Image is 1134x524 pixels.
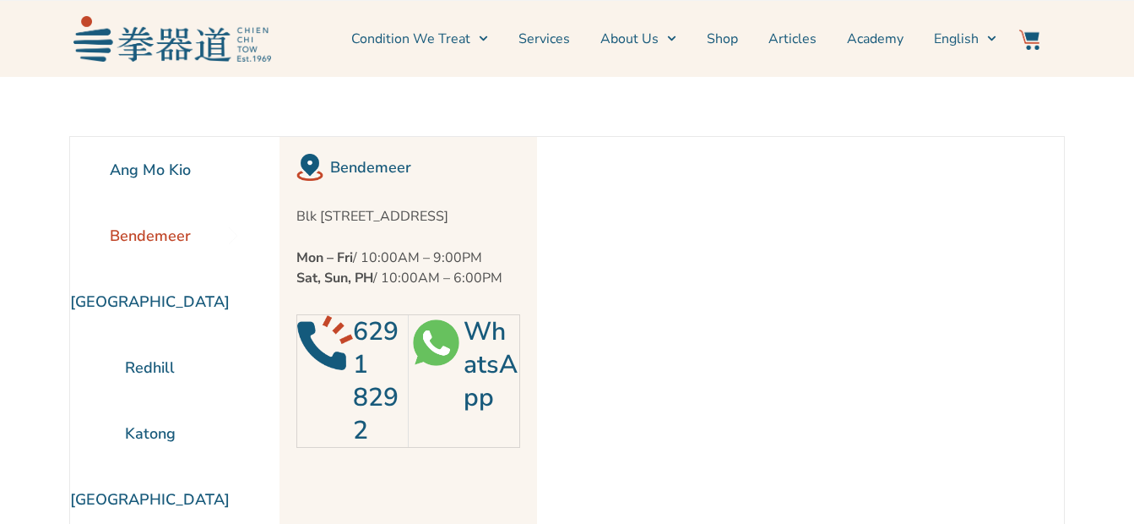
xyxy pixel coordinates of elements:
[707,18,738,60] a: Shop
[600,18,676,60] a: About Us
[847,18,903,60] a: Academy
[934,18,996,60] a: English
[353,314,399,448] a: 6291 8292
[518,18,570,60] a: Services
[1019,30,1039,50] img: Website Icon-03
[296,248,520,288] p: / 10:00AM – 9:00PM / 10:00AM – 6:00PM
[296,248,353,267] strong: Mon – Fri
[279,18,997,60] nav: Menu
[934,29,979,49] span: English
[351,18,488,60] a: Condition We Treat
[464,314,518,415] a: WhatsApp
[296,269,373,287] strong: Sat, Sun, PH
[330,156,520,179] h2: Bendemeer
[296,206,520,227] p: Blk [STREET_ADDRESS]
[768,18,817,60] a: Articles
